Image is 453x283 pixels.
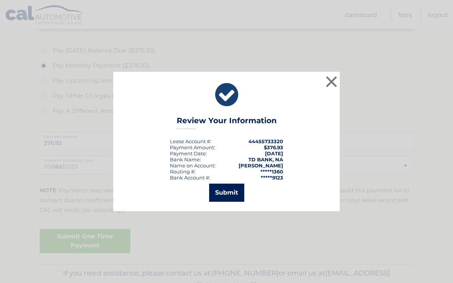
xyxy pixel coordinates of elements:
strong: TD BANK, NA [248,156,283,162]
button: Submit [209,184,244,202]
h3: Review Your Information [177,116,277,129]
div: Bank Name: [170,156,201,162]
div: Payment Amount: [170,144,215,150]
span: Payment Date [170,150,206,156]
strong: [PERSON_NAME] [239,162,283,169]
strong: 44455733320 [248,138,283,144]
span: $376.93 [264,144,283,150]
div: Routing #: [170,169,196,175]
button: × [324,74,339,89]
div: Name on Account: [170,162,216,169]
div: Bank Account #: [170,175,210,181]
span: [DATE] [265,150,283,156]
div: Lease Account #: [170,138,211,144]
div: : [170,150,207,156]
